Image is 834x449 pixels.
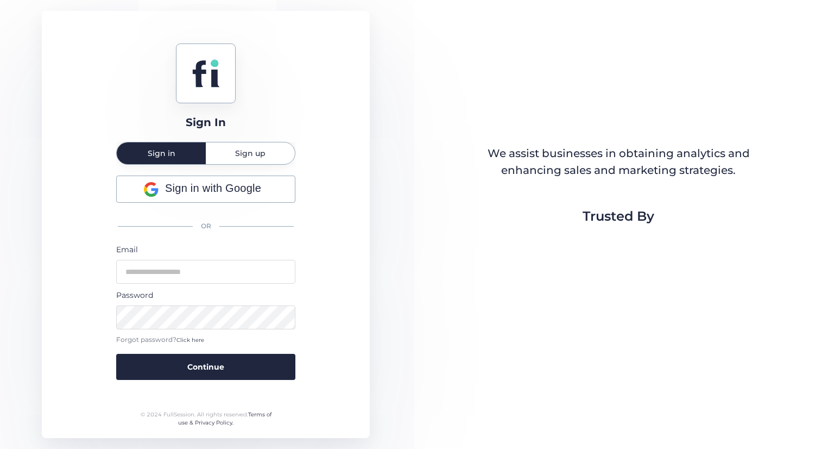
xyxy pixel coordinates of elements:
div: Email [116,244,295,255]
span: Sign up [235,149,266,157]
div: We assist businesses in obtaining analytics and enhancing sales and marketing strategies. [475,145,762,179]
span: Trusted By [583,206,654,227]
button: Continue [116,354,295,380]
div: Forgot password? [116,335,295,345]
span: Click here [176,336,204,344]
span: Continue [187,361,224,373]
div: Password [116,289,295,301]
div: Sign In [186,114,226,131]
div: © 2024 FullSession. All rights reserved. [136,410,276,427]
a: Terms of use & Privacy Policy. [178,411,271,427]
span: Sign in with Google [165,180,261,197]
span: Sign in [148,149,175,157]
div: OR [116,215,295,238]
